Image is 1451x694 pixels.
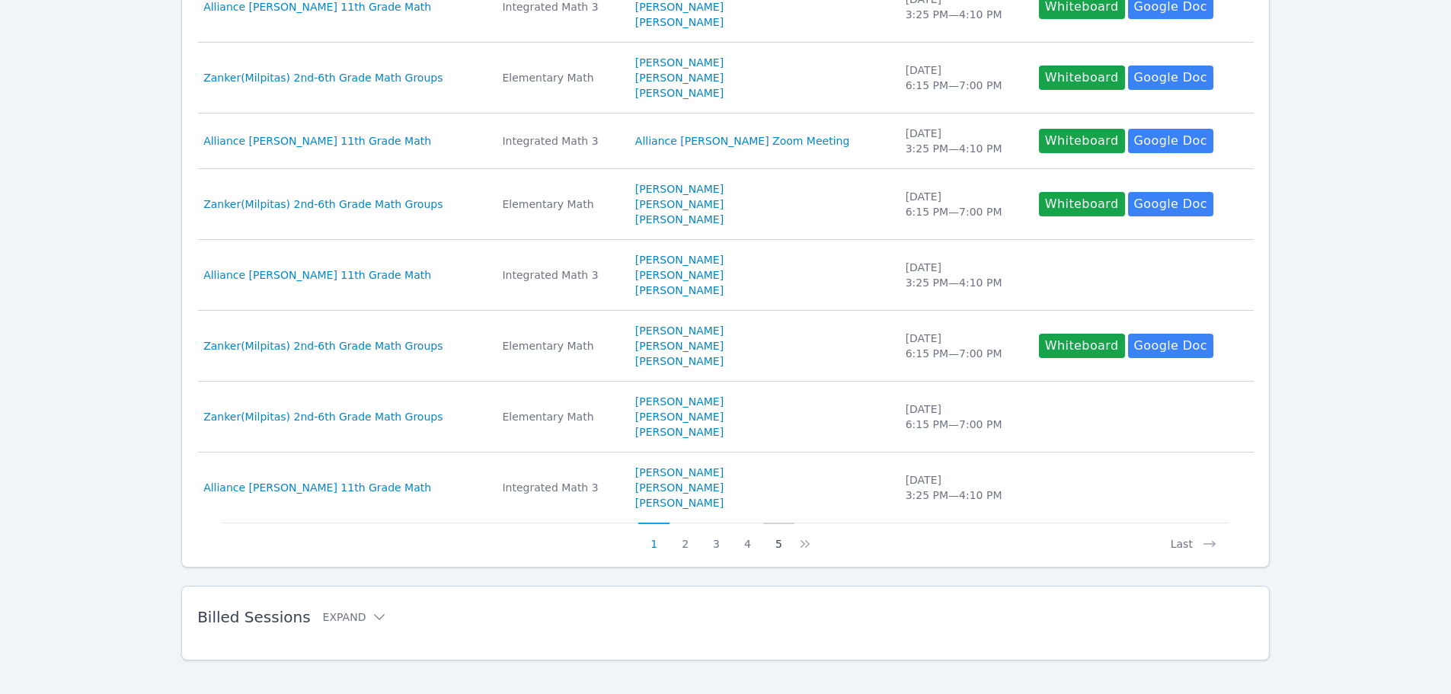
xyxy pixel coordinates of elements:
[635,85,724,101] a: [PERSON_NAME]
[203,480,431,495] a: Alliance [PERSON_NAME] 11th Grade Math
[502,338,616,353] div: Elementary Math
[203,70,443,85] a: Zanker(Milpitas) 2nd-6th Grade Math Groups
[701,523,732,552] button: 3
[635,283,724,298] a: [PERSON_NAME]
[906,472,1021,503] div: [DATE] 3:25 PM — 4:10 PM
[635,14,724,30] a: [PERSON_NAME]
[635,252,724,267] a: [PERSON_NAME]
[197,114,1254,169] tr: Alliance [PERSON_NAME] 11th Grade MathIntegrated Math 3Alliance [PERSON_NAME] Zoom Meeting[DATE]3...
[203,197,443,212] a: Zanker(Milpitas) 2nd-6th Grade Math Groups
[635,465,724,480] a: [PERSON_NAME]
[635,70,724,85] a: [PERSON_NAME]
[197,382,1254,453] tr: Zanker(Milpitas) 2nd-6th Grade Math GroupsElementary Math[PERSON_NAME][PERSON_NAME][PERSON_NAME][...
[906,62,1021,93] div: [DATE] 6:15 PM — 7:00 PM
[906,331,1021,361] div: [DATE] 6:15 PM — 7:00 PM
[197,608,310,626] span: Billed Sessions
[635,197,724,212] a: [PERSON_NAME]
[323,609,388,625] button: Expand
[635,267,724,283] a: [PERSON_NAME]
[197,240,1254,311] tr: Alliance [PERSON_NAME] 11th Grade MathIntegrated Math 3[PERSON_NAME][PERSON_NAME][PERSON_NAME][DA...
[670,523,701,552] button: 2
[1128,334,1213,358] a: Google Doc
[635,480,724,495] a: [PERSON_NAME]
[1128,129,1213,153] a: Google Doc
[1039,334,1125,358] button: Whiteboard
[635,338,724,353] a: [PERSON_NAME]
[906,189,1021,219] div: [DATE] 6:15 PM — 7:00 PM
[635,353,724,369] a: [PERSON_NAME]
[197,169,1254,240] tr: Zanker(Milpitas) 2nd-6th Grade Math GroupsElementary Math[PERSON_NAME][PERSON_NAME][PERSON_NAME][...
[502,267,616,283] div: Integrated Math 3
[638,523,670,552] button: 1
[197,311,1254,382] tr: Zanker(Milpitas) 2nd-6th Grade Math GroupsElementary Math[PERSON_NAME][PERSON_NAME][PERSON_NAME][...
[203,409,443,424] a: Zanker(Milpitas) 2nd-6th Grade Math Groups
[203,338,443,353] a: Zanker(Milpitas) 2nd-6th Grade Math Groups
[906,126,1021,156] div: [DATE] 3:25 PM — 4:10 PM
[502,409,616,424] div: Elementary Math
[203,267,431,283] a: Alliance [PERSON_NAME] 11th Grade Math
[906,260,1021,290] div: [DATE] 3:25 PM — 4:10 PM
[502,197,616,212] div: Elementary Math
[197,453,1254,523] tr: Alliance [PERSON_NAME] 11th Grade MathIntegrated Math 3[PERSON_NAME][PERSON_NAME][PERSON_NAME][DA...
[1128,192,1213,216] a: Google Doc
[197,43,1254,114] tr: Zanker(Milpitas) 2nd-6th Grade Math GroupsElementary Math[PERSON_NAME][PERSON_NAME][PERSON_NAME][...
[502,133,616,149] div: Integrated Math 3
[635,55,724,70] a: [PERSON_NAME]
[1039,192,1125,216] button: Whiteboard
[1039,66,1125,90] button: Whiteboard
[1128,66,1213,90] a: Google Doc
[1039,129,1125,153] button: Whiteboard
[732,523,763,552] button: 4
[502,480,616,495] div: Integrated Math 3
[635,495,724,510] a: [PERSON_NAME]
[635,212,724,227] a: [PERSON_NAME]
[635,133,849,149] a: Alliance [PERSON_NAME] Zoom Meeting
[763,523,794,552] button: 5
[1159,523,1229,552] button: Last
[906,401,1021,432] div: [DATE] 6:15 PM — 7:00 PM
[635,181,724,197] a: [PERSON_NAME]
[635,394,724,409] a: [PERSON_NAME]
[502,70,616,85] div: Elementary Math
[635,424,724,440] a: [PERSON_NAME]
[203,133,431,149] a: Alliance [PERSON_NAME] 11th Grade Math
[635,409,724,424] a: [PERSON_NAME]
[635,323,724,338] a: [PERSON_NAME]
